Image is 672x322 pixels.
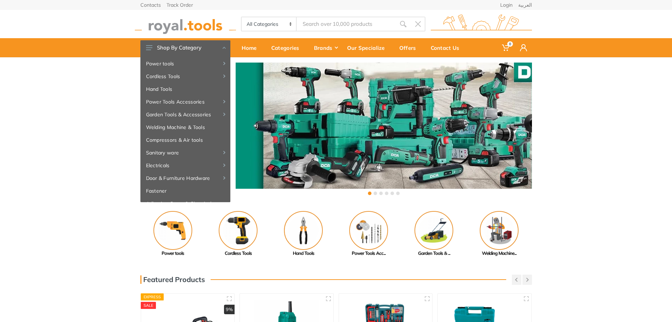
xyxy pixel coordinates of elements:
input: Site search [297,17,395,31]
a: Contacts [140,2,161,7]
a: Welding Machine... [467,211,532,257]
h3: Featured Products [140,275,205,284]
a: Welding Machine & Tools [140,121,230,134]
img: royal.tools Logo [431,14,532,34]
a: Categories [266,38,309,57]
div: Cordless Tools [206,250,271,257]
a: Power Tools Accessories [140,95,230,108]
img: Royal - Power Tools Accessories [349,211,388,250]
a: Adhesive, Spray & Chemical [140,197,230,210]
a: 0 [497,38,515,57]
div: Power Tools Acc... [336,250,401,257]
a: Fastener [140,185,230,197]
a: Power Tools Acc... [336,211,401,257]
a: Cordless Tools [206,211,271,257]
div: Our Specialize [342,40,394,55]
div: Categories [266,40,309,55]
img: Royal - Garden Tools & Accessories [414,211,453,250]
a: Garden Tools & ... [401,211,467,257]
div: Garden Tools & ... [401,250,467,257]
select: Category [242,17,297,31]
div: 9% [224,305,235,315]
a: Sanitary ware [140,146,230,159]
div: Contact Us [426,40,469,55]
button: Shop By Category [140,40,230,55]
a: Login [500,2,513,7]
a: Electricals [140,159,230,172]
div: SALE [141,302,156,309]
div: Hand Tools [271,250,336,257]
div: Express [141,293,164,300]
img: royal.tools Logo [135,14,236,34]
a: Door & Furniture Hardware [140,172,230,185]
a: Home [237,38,266,57]
a: Power tools [140,57,230,70]
img: Royal - Welding Machine & Tools [480,211,519,250]
a: Hand Tools [140,83,230,95]
a: Garden Tools & Accessories [140,108,230,121]
div: Power tools [140,250,206,257]
div: Home [237,40,266,55]
a: Cordless Tools [140,70,230,83]
a: العربية [518,2,532,7]
div: Welding Machine... [467,250,532,257]
a: Hand Tools [271,211,336,257]
a: Compressors & Air tools [140,134,230,146]
a: Offers [394,38,426,57]
img: Royal - Cordless Tools [219,211,258,250]
span: 0 [507,41,513,47]
div: Offers [394,40,426,55]
a: Track Order [167,2,193,7]
img: Royal - Power tools [153,211,192,250]
a: Power tools [140,211,206,257]
div: Brands [309,40,342,55]
a: Our Specialize [342,38,394,57]
a: Contact Us [426,38,469,57]
img: Royal - Hand Tools [284,211,323,250]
